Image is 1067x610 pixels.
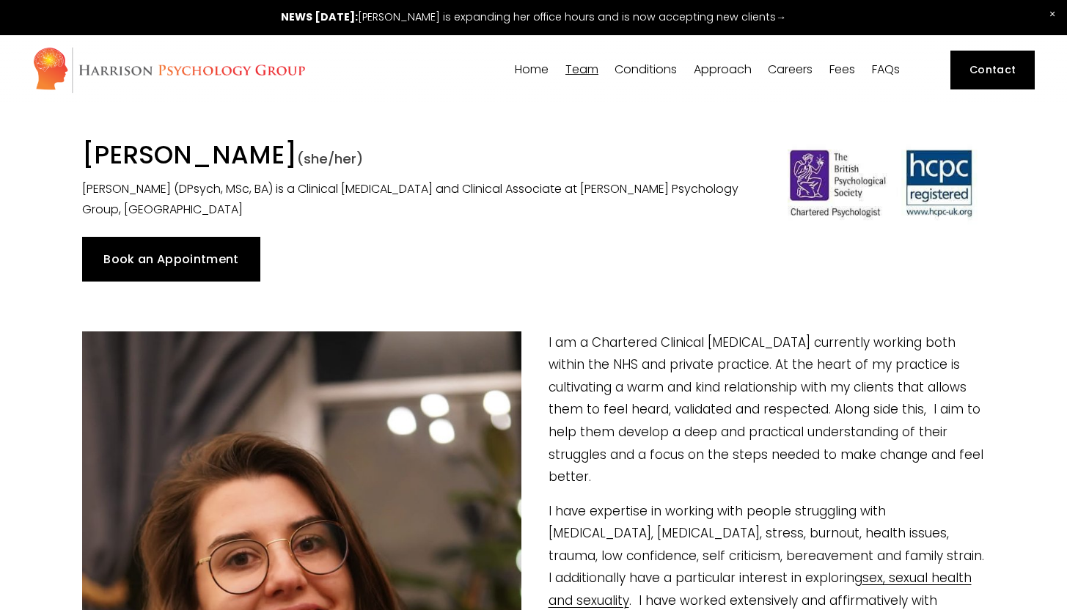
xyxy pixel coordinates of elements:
a: Home [515,63,549,77]
a: FAQs [872,63,900,77]
span: Team [565,64,598,76]
span: Approach [694,64,752,76]
h1: [PERSON_NAME] [82,140,753,174]
a: folder dropdown [694,63,752,77]
p: [PERSON_NAME] (DPsych, MSc, BA) is a Clinical [MEDICAL_DATA] and Clinical Associate at [PERSON_NA... [82,179,753,221]
img: Harrison Psychology Group [32,46,306,94]
a: folder dropdown [565,63,598,77]
a: Book an Appointment [82,237,260,281]
a: Contact [950,51,1035,89]
span: Conditions [615,64,677,76]
a: Careers [768,63,813,77]
a: folder dropdown [615,63,677,77]
p: I am a Chartered Clinical [MEDICAL_DATA] currently working both within the NHS and private practi... [82,331,985,488]
a: Fees [829,63,855,77]
span: (she/her) [297,150,363,168]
